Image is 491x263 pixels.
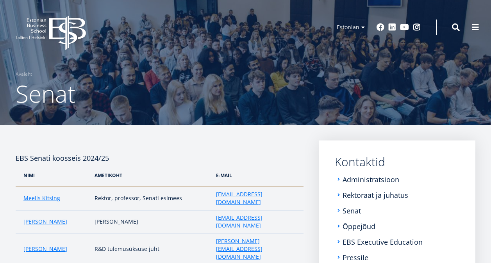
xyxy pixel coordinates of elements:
a: Meelis Kitsing [23,194,60,202]
td: [PERSON_NAME] [91,210,212,234]
a: [PERSON_NAME][EMAIL_ADDRESS][DOMAIN_NAME] [216,237,296,261]
th: NIMI [16,164,91,187]
th: AMetikoht [91,164,212,187]
td: Rektor, professor, Senati esimees [91,187,212,210]
a: Instagram [413,23,421,31]
a: Rektoraat ja juhatus [343,191,408,199]
a: Kontaktid [335,156,460,168]
h4: EBS Senati koosseis 2024/25 [16,140,304,164]
span: Senat [16,78,75,110]
th: e-Mail [212,164,304,187]
a: [EMAIL_ADDRESS][DOMAIN_NAME] [216,190,296,206]
a: Avaleht [16,70,32,78]
a: Youtube [400,23,409,31]
a: [PERSON_NAME] [23,218,67,226]
a: [EMAIL_ADDRESS][DOMAIN_NAME] [216,214,296,229]
a: Õppejõud [343,222,375,230]
a: Administratsioon [343,176,399,183]
a: Linkedin [388,23,396,31]
a: EBS Executive Education [343,238,423,246]
a: Facebook [377,23,384,31]
a: [PERSON_NAME] [23,245,67,253]
a: Pressile [343,254,368,261]
a: Senat [343,207,361,215]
